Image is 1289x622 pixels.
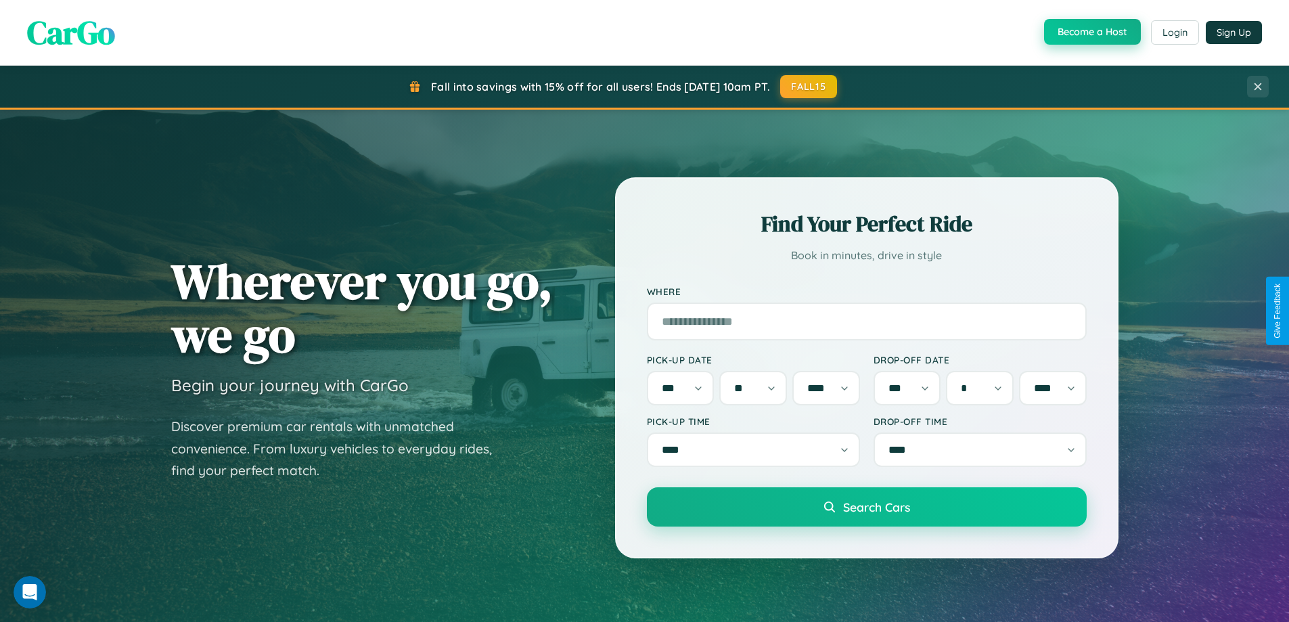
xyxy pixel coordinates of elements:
h2: Find Your Perfect Ride [647,209,1087,239]
button: FALL15 [780,75,837,98]
p: Discover premium car rentals with unmatched convenience. From luxury vehicles to everyday rides, ... [171,416,510,482]
p: Book in minutes, drive in style [647,246,1087,265]
button: Login [1151,20,1199,45]
button: Become a Host [1044,19,1141,45]
label: Drop-off Date [874,354,1087,365]
h3: Begin your journey with CarGo [171,375,409,395]
span: CarGo [27,10,115,55]
label: Pick-up Date [647,354,860,365]
div: Give Feedback [1273,284,1282,338]
span: Fall into savings with 15% off for all users! Ends [DATE] 10am PT. [431,80,770,93]
iframe: Intercom live chat [14,576,46,608]
label: Drop-off Time [874,416,1087,427]
button: Sign Up [1206,21,1262,44]
span: Search Cars [843,499,910,514]
h1: Wherever you go, we go [171,254,553,361]
label: Where [647,286,1087,297]
label: Pick-up Time [647,416,860,427]
button: Search Cars [647,487,1087,527]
